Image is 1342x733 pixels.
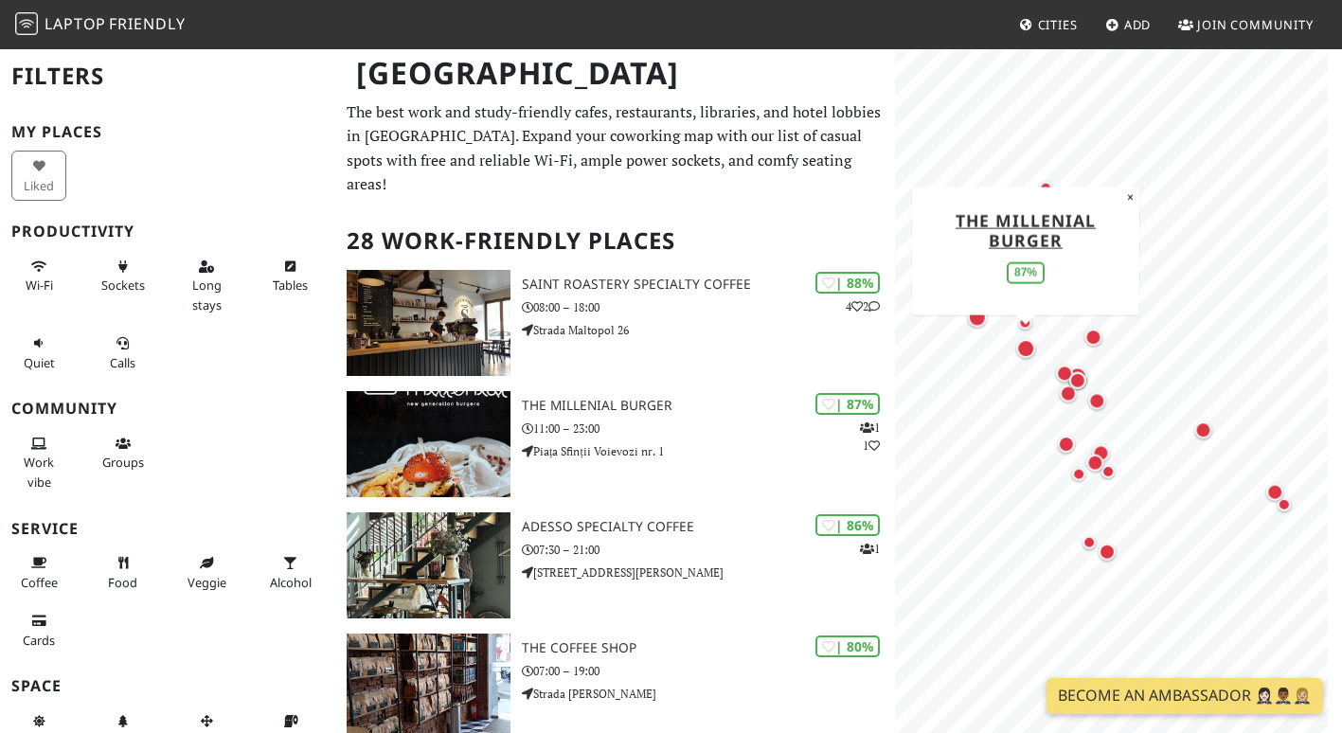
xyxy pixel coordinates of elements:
[860,540,880,558] p: 1
[1047,425,1084,463] div: Map marker
[15,12,38,35] img: LaptopFriendly
[96,547,151,598] button: Food
[1082,434,1119,472] div: Map marker
[347,100,883,197] p: The best work and study-friendly cafes, restaurants, libraries, and hotel lobbies in [GEOGRAPHIC_...
[347,270,510,376] img: Saint Roastery Specialty Coffee
[179,547,234,598] button: Veggie
[1076,443,1114,481] div: Map marker
[860,419,880,455] p: 1 1
[263,547,318,598] button: Alcohol
[846,297,880,315] p: 4 2
[522,277,895,293] h3: Saint Roastery Specialty Coffee
[1256,473,1294,510] div: Map marker
[522,563,895,581] p: [STREET_ADDRESS][PERSON_NAME]
[96,251,151,301] button: Sockets
[1265,485,1303,523] div: Map marker
[192,277,222,313] span: Long stays
[11,605,66,655] button: Cards
[96,428,151,478] button: Groups
[1047,678,1323,714] a: Become an Ambassador 🤵🏻‍♀️🤵🏾‍♂️🤵🏼‍♀️
[1089,453,1127,491] div: Map marker
[1059,361,1097,399] div: Map marker
[815,514,880,536] div: | 86%
[957,298,995,336] div: Map marker
[347,391,510,497] img: The Millenial Burger
[347,512,510,618] img: ADESSO Specialty Coffee
[522,640,895,656] h3: The Coffee Shop
[1007,330,1045,367] div: Map marker
[11,123,324,141] h3: My Places
[24,454,54,490] span: People working
[24,354,55,371] span: Quiet
[1078,382,1116,420] div: Map marker
[1058,357,1096,395] div: Map marker
[1046,354,1083,392] div: Map marker
[956,208,1096,251] a: The Millenial Burger
[1184,411,1222,449] div: Map marker
[110,354,135,371] span: Video/audio calls
[1124,16,1152,33] span: Add
[522,298,895,316] p: 08:00 – 18:00
[23,632,55,649] span: Credit cards
[815,393,880,415] div: | 87%
[15,9,186,42] a: LaptopFriendly LaptopFriendly
[522,442,895,460] p: Piața Sfinții Voievozi nr. 1
[1006,303,1044,341] div: Map marker
[1088,532,1126,570] div: Map marker
[522,685,895,703] p: Strada [PERSON_NAME]
[335,391,894,497] a: The Millenial Burger | 87% 11 The Millenial Burger 11:00 – 23:00 Piața Sfinții Voievozi nr. 1
[1007,261,1045,283] div: 87%
[11,400,324,418] h3: Community
[108,574,137,591] span: Food
[11,677,324,695] h3: Space
[335,512,894,618] a: ADESSO Specialty Coffee | 86% 1 ADESSO Specialty Coffee 07:30 – 21:00 [STREET_ADDRESS][PERSON_NAME]
[522,420,895,438] p: 11:00 – 23:00
[341,47,890,99] h1: [GEOGRAPHIC_DATA]
[96,328,151,378] button: Calls
[1074,318,1112,356] div: Map marker
[21,574,58,591] span: Coffee
[1038,16,1078,33] span: Cities
[109,13,185,34] span: Friendly
[815,635,880,657] div: | 80%
[522,321,895,339] p: Strada Maltopol 26
[1011,8,1085,42] a: Cities
[347,212,883,270] h2: 28 Work-Friendly Places
[11,47,324,105] h2: Filters
[179,251,234,320] button: Long stays
[522,519,895,535] h3: ADESSO Specialty Coffee
[102,454,144,471] span: Group tables
[270,574,312,591] span: Alcohol
[522,541,895,559] p: 07:30 – 21:00
[45,13,106,34] span: Laptop
[26,277,53,294] span: Stable Wi-Fi
[11,428,66,497] button: Work vibe
[11,251,66,301] button: Wi-Fi
[101,277,145,294] span: Power sockets
[1049,374,1087,412] div: Map marker
[11,520,324,538] h3: Service
[522,662,895,680] p: 07:00 – 19:00
[1070,523,1108,561] div: Map marker
[335,270,894,376] a: Saint Roastery Specialty Coffee | 88% 42 Saint Roastery Specialty Coffee 08:00 – 18:00 Strada Mal...
[815,272,880,294] div: | 88%
[1060,455,1098,492] div: Map marker
[1027,169,1065,206] div: Map marker
[11,328,66,378] button: Quiet
[273,277,308,294] span: Work-friendly tables
[1121,187,1139,207] button: Close popup
[1171,8,1321,42] a: Join Community
[11,223,324,241] h3: Productivity
[188,574,226,591] span: Veggie
[11,547,66,598] button: Coffee
[263,251,318,301] button: Tables
[1098,8,1159,42] a: Add
[522,398,895,414] h3: The Millenial Burger
[1197,16,1314,33] span: Join Community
